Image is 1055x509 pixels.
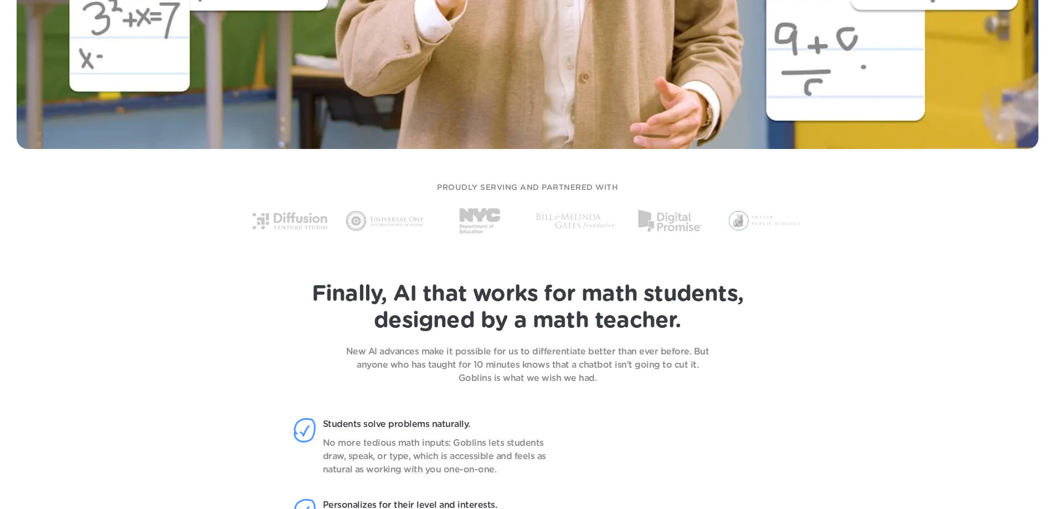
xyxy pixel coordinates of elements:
p: No more tedious math inputs: Goblins lets students draw, speak, or type, which is accessible and ... [323,436,548,476]
p: Students solve problems naturally. [323,418,548,431]
span: designed by a math teacher. [374,310,681,332]
p: New AI advances make it possible for us to differentiate better than ever before. But anyone who ... [334,345,722,385]
p: PROUDLY SERVING AND PARTNERED WITH [437,182,618,194]
span: Finally, AI that works for math students, [312,283,743,305]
